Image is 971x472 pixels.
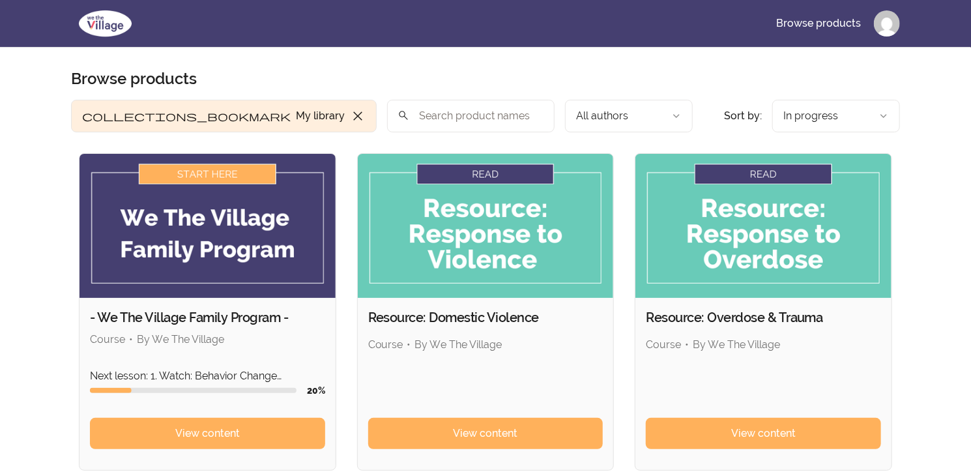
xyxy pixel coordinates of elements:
[358,154,614,298] img: Product image for Resource: Domestic Violence
[731,426,796,441] span: View content
[129,333,133,346] span: •
[90,308,325,327] h2: - We The Village Family Program -
[646,338,681,351] span: Course
[693,338,780,351] span: By We The Village
[90,368,325,384] p: Next lesson: 1. Watch: Behavior Change Roadmap
[90,333,125,346] span: Course
[368,338,403,351] span: Course
[82,108,291,124] span: collections_bookmark
[368,418,603,449] a: View content
[71,68,197,89] h2: Browse products
[90,388,297,393] div: Course progress
[80,154,336,298] img: Product image for - We The Village Family Program -
[766,8,900,39] nav: Main
[90,418,325,449] a: View content
[71,100,377,132] button: Filter by My library
[368,308,603,327] h2: Resource: Domestic Violence
[415,338,502,351] span: By We The Village
[635,154,891,298] img: Product image for Resource: Overdose & Trauma
[137,333,224,346] span: By We The Village
[407,338,411,351] span: •
[646,418,881,449] a: View content
[387,100,555,132] input: Search product names
[350,108,366,124] span: close
[874,10,900,37] img: Profile image for David A Puzz
[71,8,139,39] img: We The Village logo
[307,385,325,396] span: 20 %
[565,100,693,132] button: Filter by author
[453,426,517,441] span: View content
[766,8,871,39] a: Browse products
[772,100,900,132] button: Product sort options
[646,308,881,327] h2: Resource: Overdose & Trauma
[175,426,240,441] span: View content
[398,106,409,125] span: search
[724,110,762,122] span: Sort by:
[685,338,689,351] span: •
